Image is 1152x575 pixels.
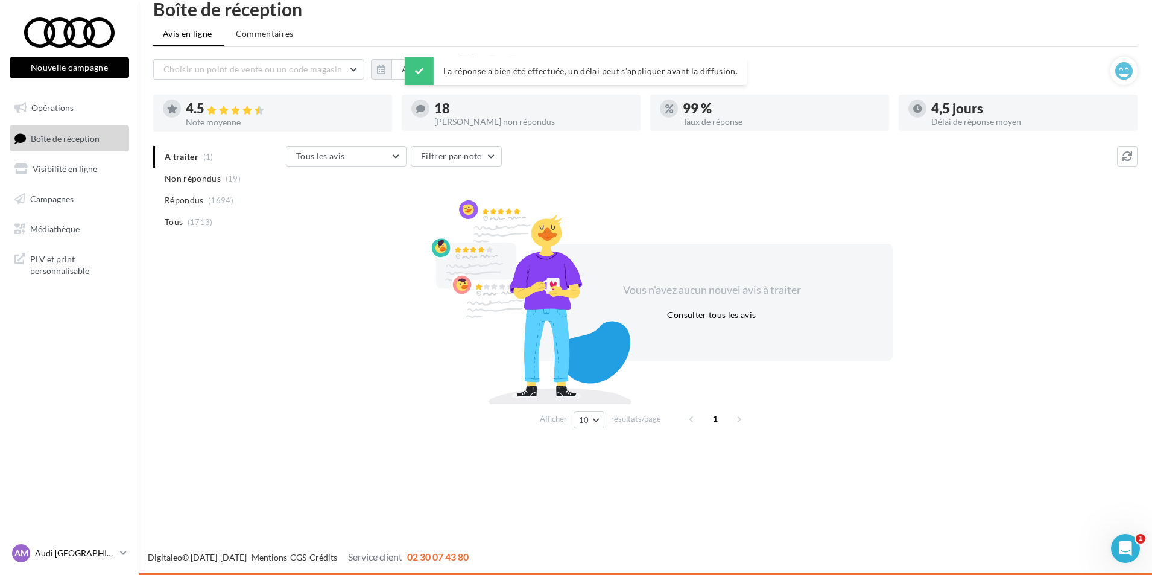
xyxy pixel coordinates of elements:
span: Visibilité en ligne [33,164,97,174]
span: AM [14,547,28,559]
span: 1 [706,409,725,428]
span: résultats/page [611,413,661,425]
div: Vous n'avez aucun nouvel avis à traiter [608,282,815,298]
div: Tous [451,57,483,82]
button: Filtrer par note [411,146,502,167]
div: Note moyenne [186,118,382,127]
span: Tous [165,216,183,228]
iframe: Intercom live chat [1111,534,1140,563]
div: [PERSON_NAME] non répondus [434,118,631,126]
button: 10 [574,411,604,428]
a: Opérations [7,95,131,121]
span: Non répondus [165,173,221,185]
a: PLV et print personnalisable [7,246,131,282]
div: 4.5 [186,102,382,116]
div: Taux de réponse [683,118,879,126]
a: Campagnes [7,186,131,212]
div: 99 % [683,102,879,115]
button: Au total [391,59,444,80]
span: (1713) [188,217,213,227]
div: La réponse a bien été effectuée, un délai peut s’appliquer avant la diffusion. [405,57,747,85]
a: Boîte de réception [7,125,131,151]
span: 1 [1136,534,1145,544]
button: Au total [371,59,444,80]
a: Crédits [309,552,337,562]
button: Choisir un point de vente ou un code magasin [153,59,364,80]
span: PLV et print personnalisable [30,251,124,277]
a: Visibilité en ligne [7,156,131,182]
a: Digitaleo [148,552,182,562]
button: Nouvelle campagne [10,57,129,78]
span: Opérations [31,103,74,113]
a: CGS [290,552,306,562]
p: Audi [GEOGRAPHIC_DATA] [35,547,115,559]
span: (19) [226,174,241,183]
span: Commentaires [236,28,294,40]
span: Tous les avis [296,151,345,161]
div: 18 [434,102,631,115]
div: 4,5 jours [931,102,1128,115]
div: Délai de réponse moyen [931,118,1128,126]
span: Campagnes [30,194,74,204]
span: (1694) [208,195,233,205]
a: AM Audi [GEOGRAPHIC_DATA] [10,542,129,565]
button: Tous les avis [286,146,407,167]
span: Médiathèque [30,223,80,233]
a: Médiathèque [7,217,131,242]
span: © [DATE]-[DATE] - - - [148,552,469,562]
span: Boîte de réception [31,133,100,143]
span: Répondus [165,194,204,206]
a: Mentions [252,552,287,562]
span: 02 30 07 43 80 [407,551,469,562]
span: Afficher [540,413,567,425]
span: Choisir un point de vente ou un code magasin [163,64,342,74]
span: 10 [579,415,589,425]
button: Consulter tous les avis [662,308,761,322]
span: Service client [348,551,402,562]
